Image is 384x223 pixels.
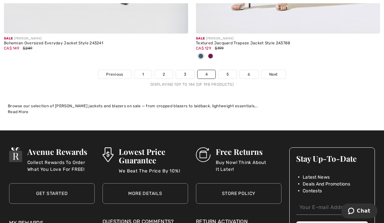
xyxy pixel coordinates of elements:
[103,147,114,162] img: Lowest Price Guarantee
[215,46,224,51] span: $199
[27,147,95,156] h3: Avenue Rewards
[23,46,32,51] span: $249
[4,41,188,46] div: Bohemian Oversized Everyday Jacket Style 243241
[196,183,281,204] a: Store Policy
[8,103,376,109] div: Browse our selection of [PERSON_NAME] jackets and blazers on sale — from cropped blazers to laidb...
[196,36,380,41] div: [PERSON_NAME]
[106,71,123,77] span: Previous
[155,70,173,79] a: 2
[98,70,131,79] a: Previous
[196,51,206,62] div: Twilight
[206,51,215,62] div: Empress
[103,183,188,204] a: More Details
[9,183,95,204] a: Get Started
[240,70,258,79] a: 6
[4,37,13,40] span: Sale
[4,46,19,51] span: CA$ 149
[196,46,211,51] span: CA$ 129
[27,159,95,172] p: Collect Rewards To Order What You Love For FREE!
[176,70,194,79] a: 3
[216,147,281,156] h3: Free Returns
[196,147,211,162] img: Free Returns
[4,36,188,41] div: [PERSON_NAME]
[303,181,350,187] span: Deals And Promotions
[196,37,205,40] span: Sale
[8,110,29,114] span: Read More
[261,70,286,79] a: Next
[269,71,278,77] span: Next
[296,200,368,215] input: Your E-mail Address
[119,168,188,181] p: We Beat The Price By 10%!
[219,70,237,79] a: 5
[216,159,281,172] p: Buy Now! Think About It Later!
[296,154,368,163] h3: Stay Up-To-Date
[119,147,188,164] h3: Lowest Price Guarantee
[342,203,377,220] iframe: Opens a widget where you can chat to one of our agents
[198,70,215,79] a: 4
[303,174,330,181] span: Latest News
[196,41,380,46] div: Textured Jacquard Trapeze Jacket Style 243788
[303,187,322,194] span: Contests
[134,70,152,79] a: 1
[9,147,22,162] img: Avenue Rewards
